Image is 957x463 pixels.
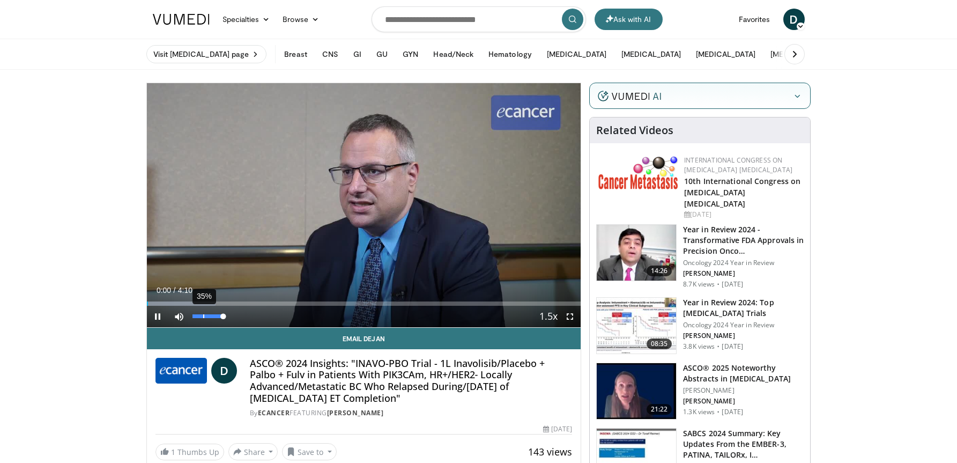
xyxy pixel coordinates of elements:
p: [PERSON_NAME] [683,269,804,278]
div: · [717,342,719,351]
a: ecancer [258,408,290,417]
a: 14:26 Year in Review 2024 - Transformative FDA Approvals in Precision Onco… Oncology 2024 Year in... [596,224,804,289]
h3: ASCO® 2025 Noteworthy Abstracts in [MEDICAL_DATA] [683,363,804,384]
p: [PERSON_NAME] [683,332,804,340]
a: Favorites [732,9,777,30]
h3: SABCS 2024 Summary: Key Updates From the EMBER-3, PATINA, TAILORx, I… [683,428,804,460]
a: 10th International Congress on [MEDICAL_DATA] [MEDICAL_DATA] [684,176,800,209]
span: 1 [171,447,175,457]
span: 14:26 [647,266,672,276]
button: Pause [147,306,168,327]
img: 3d9d22fd-0cff-4266-94b4-85ed3e18f7c3.150x105_q85_crop-smart_upscale.jpg [597,363,676,419]
p: 8.7K views [683,280,715,289]
button: [MEDICAL_DATA] [615,43,687,65]
span: / [174,286,176,295]
button: GYN [396,43,425,65]
div: [DATE] [543,424,572,434]
div: · [717,280,719,289]
a: D [211,358,237,384]
span: 4:10 [178,286,192,295]
span: 143 views [528,445,572,458]
button: GI [347,43,368,65]
div: · [717,408,719,416]
button: Head/Neck [427,43,480,65]
a: D [783,9,805,30]
button: [MEDICAL_DATA] [764,43,836,65]
span: 0:00 [157,286,171,295]
div: [DATE] [684,210,802,219]
a: 21:22 ASCO® 2025 Noteworthy Abstracts in [MEDICAL_DATA] [PERSON_NAME] [PERSON_NAME] 1.3K views · ... [596,363,804,420]
button: [MEDICAL_DATA] [540,43,613,65]
p: [PERSON_NAME] [683,397,804,406]
img: 2afea796-6ee7-4bc1-b389-bb5393c08b2f.150x105_q85_crop-smart_upscale.jpg [597,298,676,354]
div: Volume Level [192,314,223,318]
a: Visit [MEDICAL_DATA] page [146,45,267,63]
img: ecancer [155,358,207,384]
a: International Congress on [MEDICAL_DATA] [MEDICAL_DATA] [684,156,792,174]
p: [DATE] [722,342,743,351]
video-js: Video Player [147,83,581,328]
div: By FEATURING [250,408,573,418]
a: Specialties [216,9,277,30]
button: Fullscreen [559,306,581,327]
a: [PERSON_NAME] [327,408,384,417]
button: GU [370,43,394,65]
span: 21:22 [647,404,672,415]
div: Progress Bar [147,302,581,306]
h3: Year in Review 2024 - Transformative FDA Approvals in Precision Onco… [683,224,804,256]
button: Save to [282,443,337,460]
img: 22cacae0-80e8-46c7-b946-25cff5e656fa.150x105_q85_crop-smart_upscale.jpg [597,225,676,281]
a: Email Dejan [147,328,581,349]
button: Breast [278,43,313,65]
button: Mute [168,306,190,327]
h4: Related Videos [596,124,673,137]
button: Share [228,443,278,460]
a: 1 Thumbs Up [155,444,224,460]
button: Hematology [482,43,538,65]
button: [MEDICAL_DATA] [689,43,762,65]
h3: Year in Review 2024: Top [MEDICAL_DATA] Trials [683,297,804,319]
button: CNS [316,43,345,65]
img: 6ff8bc22-9509-4454-a4f8-ac79dd3b8976.png.150x105_q85_autocrop_double_scale_upscale_version-0.2.png [598,156,679,189]
img: VuMedi Logo [153,14,210,25]
p: Oncology 2024 Year in Review [683,259,804,267]
p: [PERSON_NAME] [683,386,804,395]
a: 08:35 Year in Review 2024: Top [MEDICAL_DATA] Trials Oncology 2024 Year in Review [PERSON_NAME] 3... [596,297,804,354]
p: Oncology 2024 Year in Review [683,321,804,329]
p: [DATE] [722,408,743,416]
button: Playback Rate [538,306,559,327]
h4: ASCO® 2024 Insights: "INAVO-PBO Trial - 1L Inavolisib/Placebo + Palbo + Fulv in Patients With PIK... [250,358,573,404]
a: Browse [276,9,325,30]
p: 1.3K views [683,408,715,416]
button: Ask with AI [595,9,663,30]
img: vumedi-ai-logo.v2.svg [598,91,661,101]
p: 3.8K views [683,342,715,351]
input: Search topics, interventions [372,6,586,32]
p: [DATE] [722,280,743,289]
span: 08:35 [647,339,672,349]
